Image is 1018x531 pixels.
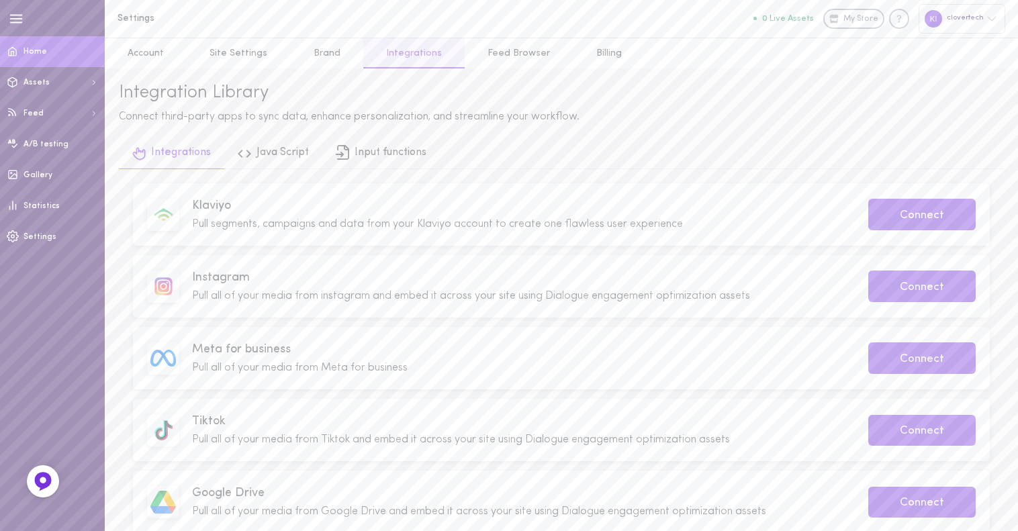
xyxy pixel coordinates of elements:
button: Connect [868,487,976,518]
h1: Settings [118,13,339,23]
span: Pull all of your media from Meta for business [192,363,408,373]
span: Pull all of your media from Google Drive and embed it across your site using Dialogue engagement ... [192,506,766,517]
span: Settings [24,233,56,241]
div: Connect third-party apps to sync data, enhance personalization, and streamline your workflow. [119,109,1004,126]
button: Connect [868,271,976,302]
img: image [152,203,175,226]
div: Integration Library [119,83,1004,104]
div: clovertech [919,4,1005,33]
img: Feedback Button [33,471,53,491]
a: Java Script [224,139,322,169]
a: Integrations [119,139,224,169]
a: Input functions [322,139,440,169]
span: Meta for business [192,341,849,358]
img: image [154,277,173,295]
a: My Store [823,9,884,29]
span: Google Drive [192,485,849,501]
div: Knowledge center [889,9,909,29]
button: Connect [868,342,976,374]
button: Connect [868,415,976,446]
span: Tiktok [192,413,849,430]
span: Assets [24,79,50,87]
span: Pull all of your media from instagram and embed it across your site using Dialogue engagement opt... [192,291,750,301]
a: Feed Browser [465,38,573,68]
span: My Store [843,13,878,26]
a: Account [105,38,187,68]
span: Pull segments, campaigns and data from your Klaviyo account to create one flawless user experience [192,219,683,230]
img: image [150,350,176,367]
a: Site Settings [187,38,290,68]
span: Home [24,48,47,56]
span: Statistics [24,202,60,210]
span: Instagram [192,269,849,286]
span: A/B testing [24,140,68,148]
img: image [154,420,173,440]
a: 0 Live Assets [753,14,823,23]
img: image [150,491,176,514]
button: 0 Live Assets [753,14,814,23]
span: Feed [24,109,44,117]
a: Brand [291,38,363,68]
button: Connect [868,199,976,230]
span: Klaviyo [192,197,849,214]
a: Billing [573,38,645,68]
a: Integrations [363,38,465,68]
span: Pull all of your media from Tiktok and embed it across your site using Dialogue engagement optimi... [192,434,730,445]
span: Gallery [24,171,52,179]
